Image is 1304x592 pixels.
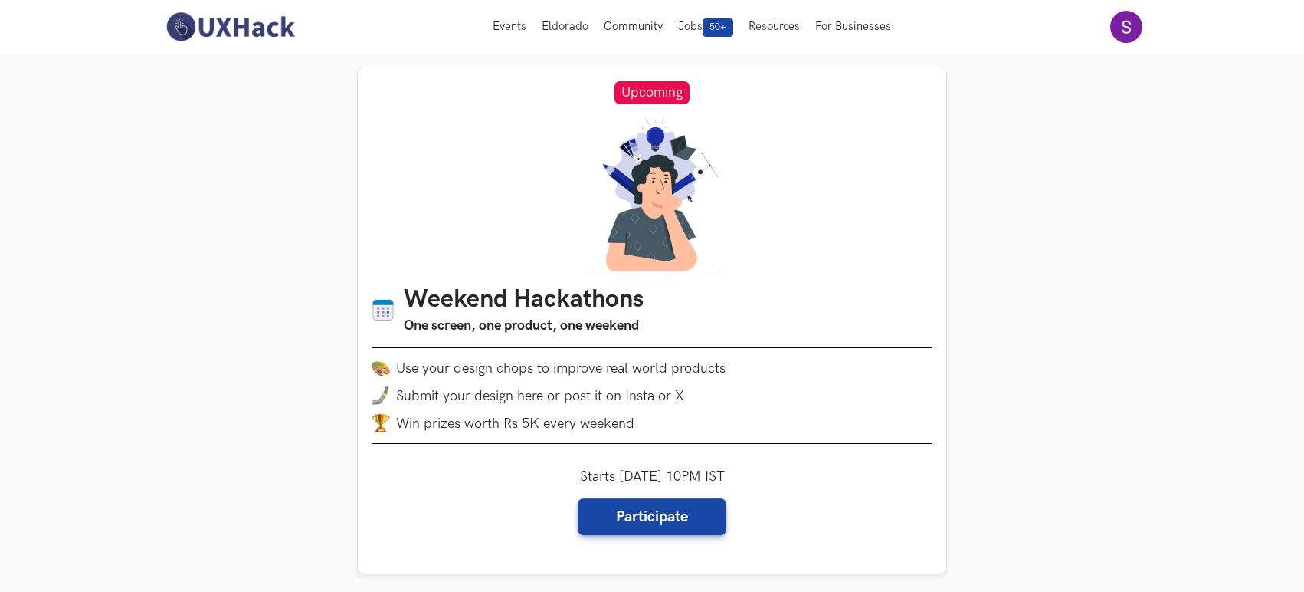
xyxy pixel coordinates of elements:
[1110,11,1142,43] img: Your profile pic
[372,359,932,377] li: Use your design chops to improve real world products
[372,414,932,432] li: Win prizes worth Rs 5K every weekend
[372,359,390,377] img: palette.png
[614,81,690,104] span: Upcoming
[578,498,726,535] button: Participate
[404,285,644,315] h1: Weekend Hackathons
[580,469,725,485] span: Starts [DATE] 10PM IST
[372,298,395,322] img: Calendar icon
[372,386,390,405] img: mobile-in-hand.png
[162,11,298,43] img: UXHack-logo.png
[372,414,390,432] img: trophy.png
[703,18,733,37] span: 50+
[578,118,726,271] img: A designer thinking
[396,388,684,404] span: Submit your design here or post it on Insta or X
[404,315,644,337] h3: One screen, one product, one weekend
